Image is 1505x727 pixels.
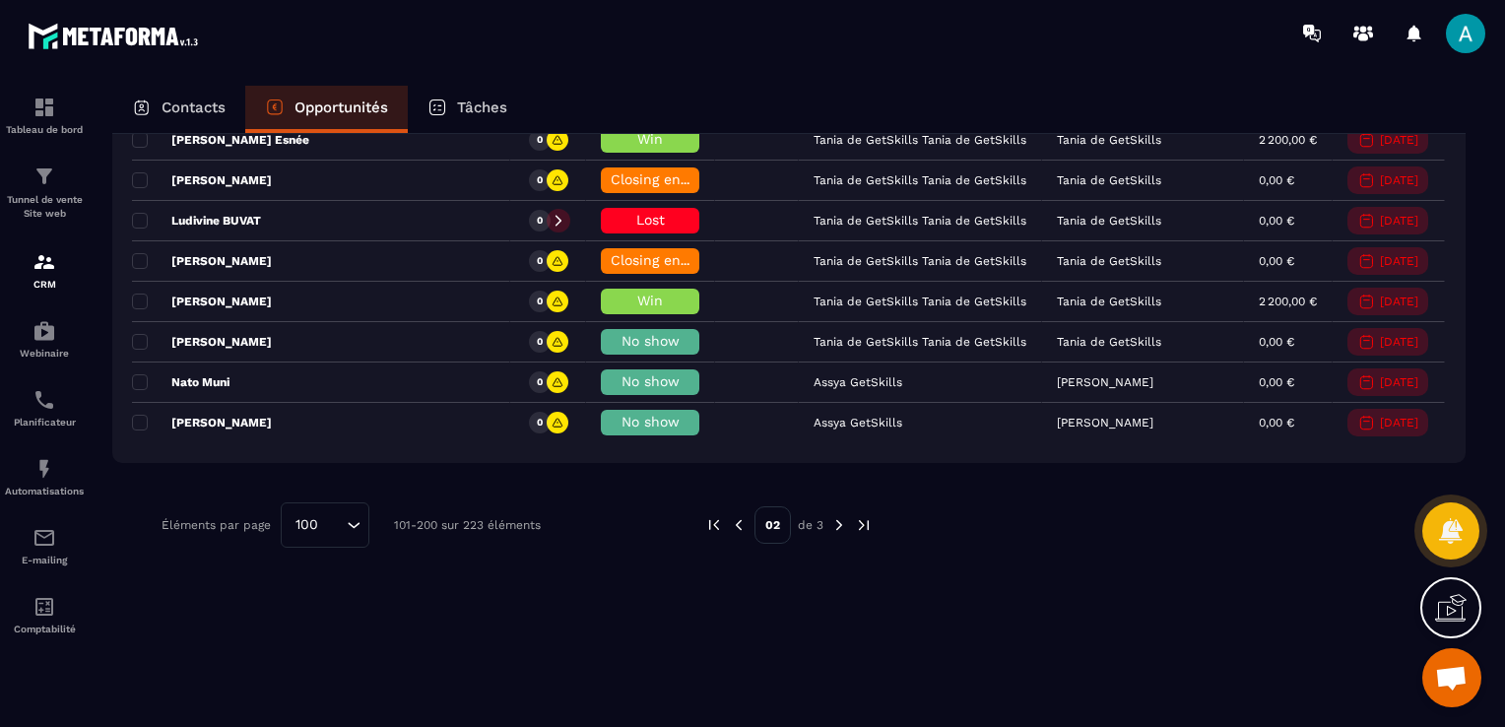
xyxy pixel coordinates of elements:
[245,86,408,133] a: Opportunités
[289,514,325,536] span: 100
[1380,335,1418,349] p: [DATE]
[33,457,56,481] img: automations
[33,595,56,619] img: accountant
[1380,173,1418,187] p: [DATE]
[132,213,261,229] p: Ludivine BUVAT
[1057,254,1161,268] p: Tania de GetSkills
[162,518,271,532] p: Éléments par page
[5,124,84,135] p: Tableau de bord
[537,173,543,187] p: 0
[622,414,680,430] span: No show
[1380,295,1418,308] p: [DATE]
[1380,375,1418,389] p: [DATE]
[33,96,56,119] img: formation
[5,348,84,359] p: Webinaire
[5,580,84,649] a: accountantaccountantComptabilité
[637,131,663,147] span: Win
[1422,648,1481,707] div: Ouvrir le chat
[5,81,84,150] a: formationformationTableau de bord
[1259,173,1294,187] p: 0,00 €
[5,624,84,634] p: Comptabilité
[637,293,663,308] span: Win
[798,517,823,533] p: de 3
[33,388,56,412] img: scheduler
[33,250,56,274] img: formation
[132,172,272,188] p: [PERSON_NAME]
[1380,214,1418,228] p: [DATE]
[5,373,84,442] a: schedulerschedulerPlanificateur
[33,319,56,343] img: automations
[622,333,680,349] span: No show
[622,373,680,389] span: No show
[537,214,543,228] p: 0
[28,18,205,54] img: logo
[1057,214,1161,228] p: Tania de GetSkills
[132,132,309,148] p: [PERSON_NAME] Esnée
[537,254,543,268] p: 0
[112,86,245,133] a: Contacts
[132,415,272,430] p: [PERSON_NAME]
[537,416,543,430] p: 0
[1057,133,1161,147] p: Tania de GetSkills
[1259,254,1294,268] p: 0,00 €
[636,212,665,228] span: Lost
[5,511,84,580] a: emailemailE-mailing
[830,516,848,534] img: next
[1380,416,1418,430] p: [DATE]
[1057,416,1153,430] p: [PERSON_NAME]
[132,294,272,309] p: [PERSON_NAME]
[5,235,84,304] a: formationformationCRM
[705,516,723,534] img: prev
[294,99,388,116] p: Opportunités
[537,295,543,308] p: 0
[754,506,791,544] p: 02
[5,304,84,373] a: automationsautomationsWebinaire
[408,86,527,133] a: Tâches
[394,518,541,532] p: 101-200 sur 223 éléments
[281,502,369,548] div: Search for option
[5,555,84,565] p: E-mailing
[325,514,342,536] input: Search for option
[5,150,84,235] a: formationformationTunnel de vente Site web
[33,165,56,188] img: formation
[1259,416,1294,430] p: 0,00 €
[1259,295,1317,308] p: 2 200,00 €
[611,171,723,187] span: Closing en cours
[5,442,84,511] a: automationsautomationsAutomatisations
[33,526,56,550] img: email
[730,516,748,534] img: prev
[5,417,84,428] p: Planificateur
[855,516,873,534] img: next
[1259,335,1294,349] p: 0,00 €
[132,334,272,350] p: [PERSON_NAME]
[1259,375,1294,389] p: 0,00 €
[5,486,84,496] p: Automatisations
[132,253,272,269] p: [PERSON_NAME]
[162,99,226,116] p: Contacts
[1057,375,1153,389] p: [PERSON_NAME]
[5,279,84,290] p: CRM
[1259,133,1317,147] p: 2 200,00 €
[5,193,84,221] p: Tunnel de vente Site web
[537,375,543,389] p: 0
[1057,295,1161,308] p: Tania de GetSkills
[1057,335,1161,349] p: Tania de GetSkills
[132,374,229,390] p: Nato Muni
[457,99,507,116] p: Tâches
[1380,133,1418,147] p: [DATE]
[537,133,543,147] p: 0
[1380,254,1418,268] p: [DATE]
[611,252,723,268] span: Closing en cours
[1057,173,1161,187] p: Tania de GetSkills
[1259,214,1294,228] p: 0,00 €
[537,335,543,349] p: 0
